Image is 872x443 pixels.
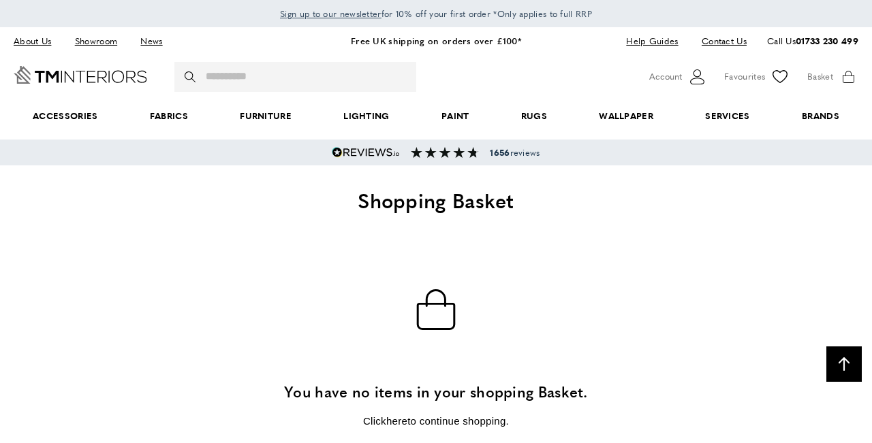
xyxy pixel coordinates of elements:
[163,413,708,429] p: Click to continue shopping.
[280,7,592,20] span: for 10% off your first order *Only applies to full RRP
[411,147,479,158] img: Reviews section
[649,69,682,84] span: Account
[317,95,416,137] a: Lighting
[358,185,514,214] span: Shopping Basket
[649,67,707,87] button: Customer Account
[65,32,127,50] a: Showroom
[14,66,147,84] a: Go to Home page
[214,95,317,137] a: Furniture
[163,381,708,402] h3: You have no items in your shopping Basket.
[332,147,400,158] img: Reviews.io 5 stars
[767,34,858,48] p: Call Us
[416,95,495,137] a: Paint
[7,95,124,137] span: Accessories
[185,62,198,92] button: Search
[386,415,407,427] a: here
[490,147,540,158] span: reviews
[724,69,765,84] span: Favourites
[679,95,776,137] a: Services
[573,95,679,137] a: Wallpaper
[280,7,381,20] a: Sign up to our newsletter
[14,32,61,50] a: About Us
[616,32,688,50] a: Help Guides
[796,34,858,47] a: 01733 230 499
[130,32,172,50] a: News
[495,95,574,137] a: Rugs
[776,95,865,137] a: Brands
[724,67,790,87] a: Favourites
[490,146,510,159] strong: 1656
[124,95,214,137] a: Fabrics
[351,34,521,47] a: Free UK shipping on orders over £100*
[691,32,747,50] a: Contact Us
